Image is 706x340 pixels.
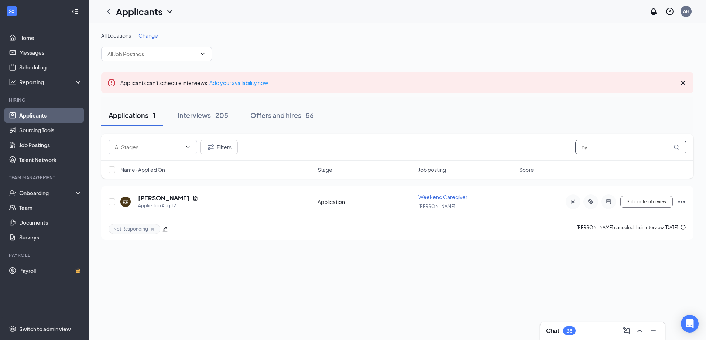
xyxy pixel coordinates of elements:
div: Applied on Aug 12 [138,202,198,210]
svg: Collapse [71,8,79,15]
a: Surveys [19,230,82,245]
div: KK [123,199,128,205]
h1: Applicants [116,5,162,18]
div: Open Intercom Messenger [681,315,699,333]
a: Applicants [19,108,82,123]
h3: Chat [546,327,559,335]
span: Not Responding [113,226,148,232]
a: Talent Network [19,152,82,167]
span: [PERSON_NAME] [418,204,455,209]
button: Filter Filters [200,140,238,154]
button: ComposeMessage [621,325,633,337]
input: All Job Postings [107,50,197,58]
svg: ActiveChat [604,199,613,205]
svg: ActiveTag [586,199,595,205]
a: Sourcing Tools [19,123,82,137]
a: Job Postings [19,137,82,152]
svg: Settings [9,325,16,333]
svg: WorkstreamLogo [8,7,16,15]
svg: ChevronUp [635,326,644,335]
div: Payroll [9,252,81,258]
div: Applications · 1 [109,110,155,120]
svg: Filter [206,143,215,152]
span: Score [519,166,534,173]
svg: Minimize [649,326,658,335]
span: edit [162,227,168,232]
div: Interviews · 205 [178,110,228,120]
span: Weekend Caregiver [418,194,467,200]
span: Applicants can't schedule interviews. [120,79,268,86]
svg: Ellipses [677,197,686,206]
div: AH [683,8,689,14]
a: Documents [19,215,82,230]
svg: ChevronDown [165,7,174,16]
div: 38 [566,328,572,334]
h5: [PERSON_NAME] [138,194,189,202]
a: Messages [19,45,82,60]
div: Offers and hires · 56 [250,110,314,120]
span: All Locations [101,32,131,39]
svg: QuestionInfo [665,7,674,16]
svg: ChevronLeft [104,7,113,16]
div: Reporting [19,78,83,86]
div: Hiring [9,97,81,103]
svg: Error [107,78,116,87]
a: Home [19,30,82,45]
svg: ComposeMessage [622,326,631,335]
a: PayrollCrown [19,263,82,278]
svg: UserCheck [9,189,16,197]
span: Job posting [418,166,446,173]
span: Name · Applied On [120,166,165,173]
button: ChevronUp [634,325,646,337]
a: Scheduling [19,60,82,75]
svg: Cross [679,78,688,87]
div: Switch to admin view [19,325,71,333]
input: Search in applications [575,140,686,154]
a: Team [19,200,82,215]
button: Schedule Interview [620,196,673,208]
svg: MagnifyingGlass [674,144,679,150]
svg: Document [192,195,198,201]
span: Change [138,32,158,39]
div: Team Management [9,174,81,181]
svg: ActiveNote [569,199,578,205]
svg: ChevronDown [200,51,206,57]
svg: Analysis [9,78,16,86]
svg: Info [680,224,686,230]
span: Stage [318,166,332,173]
div: [PERSON_NAME] canceled their interview [DATE]. [576,224,686,234]
div: Onboarding [19,189,76,197]
a: Add your availability now [209,79,268,86]
div: Application [318,198,414,205]
button: Minimize [647,325,659,337]
svg: Notifications [649,7,658,16]
input: All Stages [115,143,182,151]
svg: Cross [150,226,155,232]
svg: ChevronDown [185,144,191,150]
